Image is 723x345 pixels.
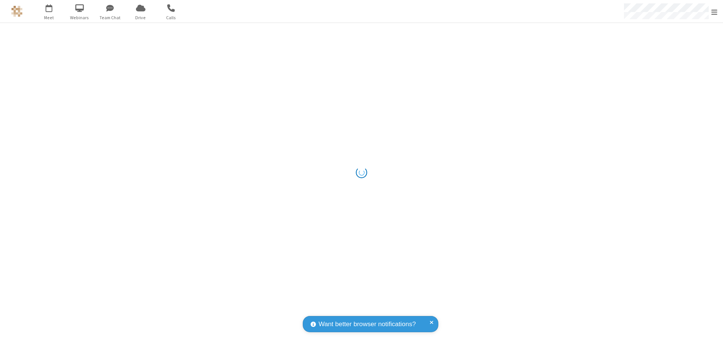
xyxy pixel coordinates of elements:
[96,14,124,21] span: Team Chat
[127,14,155,21] span: Drive
[35,14,63,21] span: Meet
[66,14,94,21] span: Webinars
[11,6,23,17] img: QA Selenium DO NOT DELETE OR CHANGE
[157,14,185,21] span: Calls
[319,319,416,329] span: Want better browser notifications?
